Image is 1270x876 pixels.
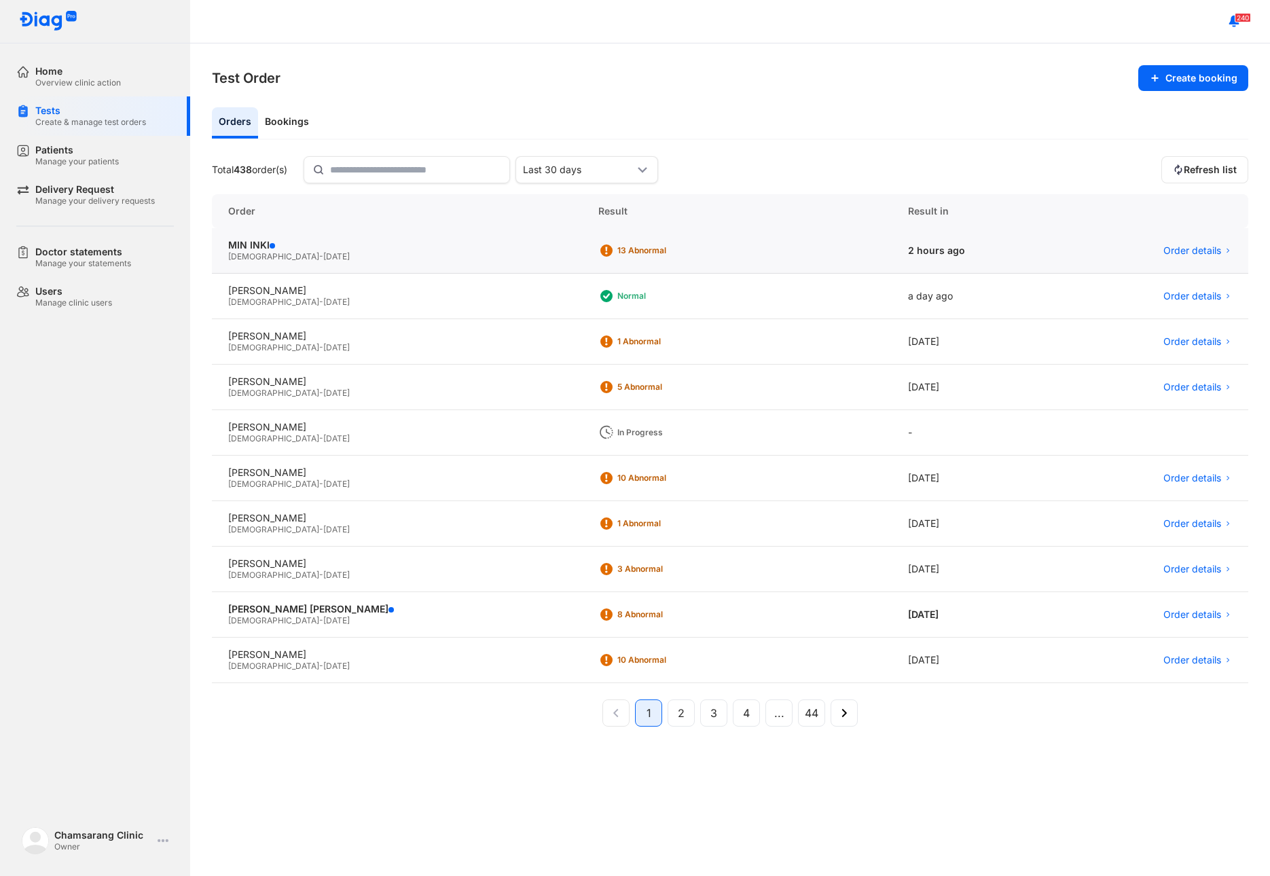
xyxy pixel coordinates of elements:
[228,376,566,388] div: [PERSON_NAME]
[228,285,566,297] div: [PERSON_NAME]
[228,479,319,489] span: [DEMOGRAPHIC_DATA]
[212,194,582,228] div: Order
[323,615,350,625] span: [DATE]
[892,501,1059,547] div: [DATE]
[212,69,280,88] h3: Test Order
[1163,608,1221,621] span: Order details
[35,196,155,206] div: Manage your delivery requests
[582,194,892,228] div: Result
[228,421,566,433] div: [PERSON_NAME]
[617,382,726,393] div: 5 Abnormal
[892,319,1059,365] div: [DATE]
[319,524,323,534] span: -
[1163,244,1221,257] span: Order details
[1163,290,1221,302] span: Order details
[1184,164,1237,176] span: Refresh list
[228,239,566,251] div: MIN INKI
[743,705,750,721] span: 4
[228,512,566,524] div: [PERSON_NAME]
[228,649,566,661] div: [PERSON_NAME]
[1163,381,1221,393] span: Order details
[228,615,319,625] span: [DEMOGRAPHIC_DATA]
[22,827,49,854] img: logo
[228,570,319,580] span: [DEMOGRAPHIC_DATA]
[892,194,1059,228] div: Result in
[319,433,323,443] span: -
[892,365,1059,410] div: [DATE]
[617,655,726,665] div: 10 Abnormal
[323,433,350,443] span: [DATE]
[35,77,121,88] div: Overview clinic action
[323,661,350,671] span: [DATE]
[228,388,319,398] span: [DEMOGRAPHIC_DATA]
[892,638,1059,683] div: [DATE]
[212,164,287,176] div: Total order(s)
[35,65,121,77] div: Home
[54,841,152,852] div: Owner
[323,342,350,352] span: [DATE]
[774,705,784,721] span: ...
[228,524,319,534] span: [DEMOGRAPHIC_DATA]
[617,473,726,483] div: 10 Abnormal
[228,558,566,570] div: [PERSON_NAME]
[228,661,319,671] span: [DEMOGRAPHIC_DATA]
[228,342,319,352] span: [DEMOGRAPHIC_DATA]
[319,479,323,489] span: -
[19,11,77,32] img: logo
[733,699,760,727] button: 4
[647,705,651,721] span: 1
[700,699,727,727] button: 3
[323,251,350,261] span: [DATE]
[35,117,146,128] div: Create & manage test orders
[892,410,1059,456] div: -
[617,609,726,620] div: 8 Abnormal
[617,245,726,256] div: 13 Abnormal
[617,518,726,529] div: 1 Abnormal
[678,705,685,721] span: 2
[323,479,350,489] span: [DATE]
[1235,13,1251,22] span: 240
[319,388,323,398] span: -
[228,467,566,479] div: [PERSON_NAME]
[323,570,350,580] span: [DATE]
[1161,156,1248,183] button: Refresh list
[35,297,112,308] div: Manage clinic users
[617,291,726,302] div: Normal
[805,705,818,721] span: 44
[323,388,350,398] span: [DATE]
[892,592,1059,638] div: [DATE]
[228,251,319,261] span: [DEMOGRAPHIC_DATA]
[35,105,146,117] div: Tests
[258,107,316,139] div: Bookings
[35,183,155,196] div: Delivery Request
[1138,65,1248,91] button: Create booking
[892,228,1059,274] div: 2 hours ago
[319,297,323,307] span: -
[35,156,119,167] div: Manage your patients
[765,699,793,727] button: ...
[35,144,119,156] div: Patients
[323,524,350,534] span: [DATE]
[617,564,726,574] div: 3 Abnormal
[228,330,566,342] div: [PERSON_NAME]
[35,258,131,269] div: Manage your statements
[523,164,634,176] div: Last 30 days
[319,570,323,580] span: -
[668,699,695,727] button: 2
[635,699,662,727] button: 1
[35,246,131,258] div: Doctor statements
[228,297,319,307] span: [DEMOGRAPHIC_DATA]
[319,251,323,261] span: -
[892,456,1059,501] div: [DATE]
[54,829,152,841] div: Chamsarang Clinic
[319,615,323,625] span: -
[228,433,319,443] span: [DEMOGRAPHIC_DATA]
[1163,472,1221,484] span: Order details
[212,107,258,139] div: Orders
[319,342,323,352] span: -
[319,661,323,671] span: -
[617,427,726,438] div: In Progress
[1163,517,1221,530] span: Order details
[35,285,112,297] div: Users
[1163,335,1221,348] span: Order details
